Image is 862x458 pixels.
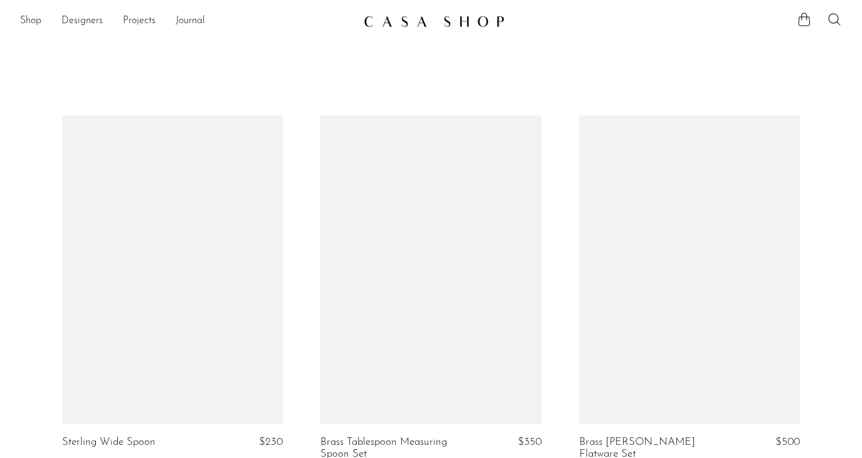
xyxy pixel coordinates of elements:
[62,437,155,448] a: Sterling Wide Spoon
[61,13,103,29] a: Designers
[518,437,542,447] span: $350
[20,11,354,32] nav: Desktop navigation
[775,437,800,447] span: $500
[176,13,205,29] a: Journal
[20,11,354,32] ul: NEW HEADER MENU
[20,13,41,29] a: Shop
[123,13,155,29] a: Projects
[259,437,283,447] span: $230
